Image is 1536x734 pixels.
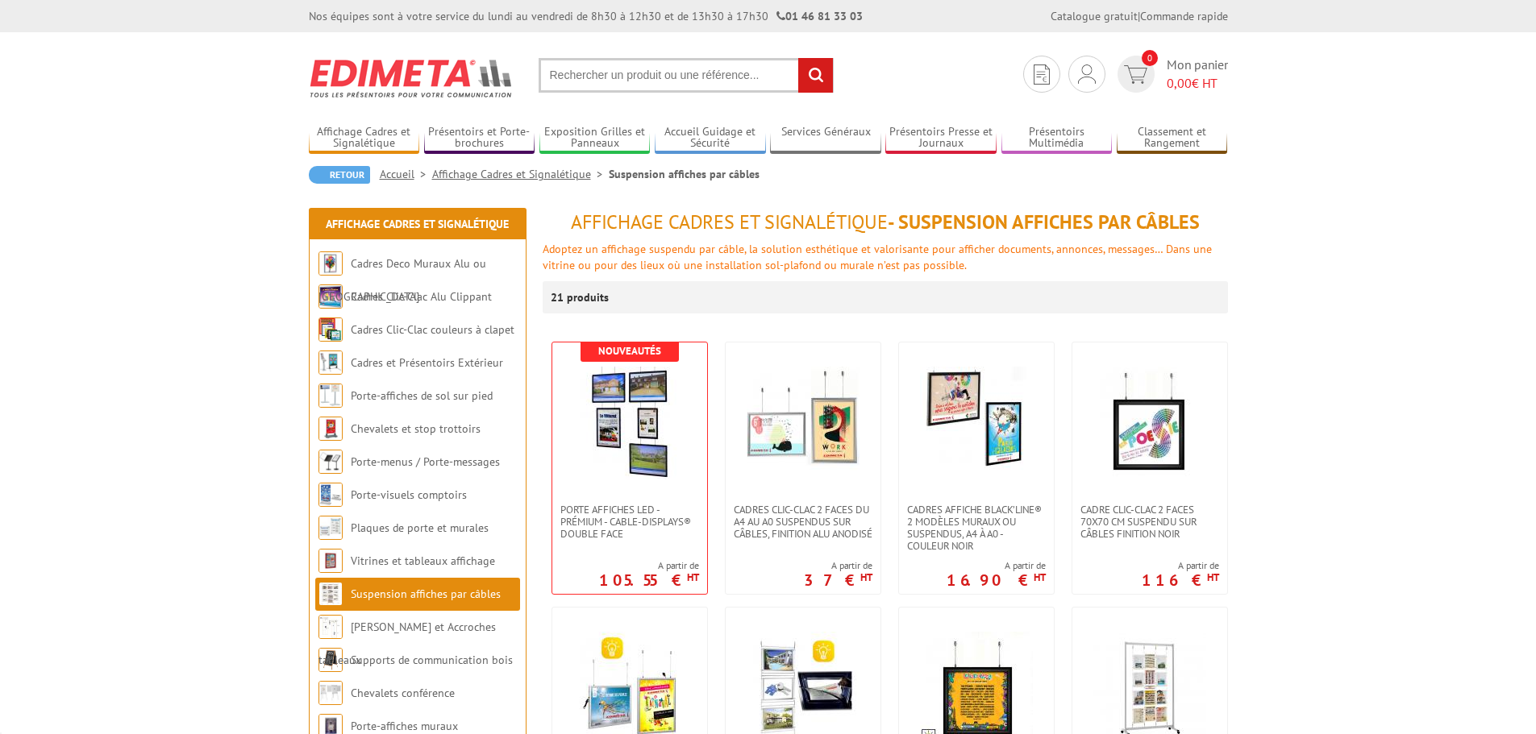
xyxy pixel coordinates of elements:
input: rechercher [798,58,833,93]
a: Commande rapide [1140,9,1228,23]
img: devis rapide [1124,65,1147,84]
a: Cadres Clic-Clac 2 faces du A4 au A0 suspendus sur câbles, finition alu anodisé [726,504,880,540]
a: Porte-visuels comptoirs [351,487,467,502]
img: Edimeta [309,48,514,108]
a: Supports de communication bois [351,653,513,667]
a: Suspension affiches par câbles [351,587,501,601]
span: Cadres Clic-Clac 2 faces du A4 au A0 suspendus sur câbles, finition alu anodisé [734,504,872,540]
a: Cadres Clic-Clac couleurs à clapet [351,322,514,337]
p: 37 € [804,575,872,585]
span: € HT [1167,74,1228,93]
a: Affichage Cadres et Signalétique [326,217,509,231]
img: Chevalets et stop trottoirs [318,417,343,441]
span: A partir de [1142,559,1219,572]
span: A partir de [804,559,872,572]
input: Rechercher un produit ou une référence... [539,58,834,93]
img: Vitrines et tableaux affichage [318,549,343,573]
a: Vitrines et tableaux affichage [351,554,495,568]
a: Plaques de porte et murales [351,520,489,535]
img: Plaques de porte et murales [318,516,343,540]
sup: HT [687,570,699,584]
span: A partir de [599,559,699,572]
a: Porte Affiches LED - Prémium - Cable-Displays® Double face [552,504,707,540]
a: Cadres Deco Muraux Alu ou [GEOGRAPHIC_DATA] [318,256,486,304]
sup: HT [1207,570,1219,584]
img: Cimaises et Accroches tableaux [318,615,343,639]
a: Services Généraux [770,125,881,151]
span: 0 [1142,50,1158,66]
a: Présentoirs Multimédia [1001,125,1113,151]
a: Cadres affiche Black’Line® 2 modèles muraux ou suspendus, A4 à A0 - couleur noir [899,504,1054,552]
img: Cadres et Présentoirs Extérieur [318,350,343,375]
p: 16.90 € [947,575,1046,585]
b: Nouveautés [598,344,661,358]
img: Cadres Clic-Clac 2 faces du A4 au A0 suspendus sur câbles, finition alu anodisé [747,367,860,479]
a: Présentoirs Presse et Journaux [885,125,997,151]
img: Porte Affiches LED - Prémium - Cable-Displays® Double face [573,367,686,479]
span: 0,00 [1167,75,1192,91]
strong: 01 46 81 33 03 [776,9,863,23]
a: Accueil [380,167,432,181]
span: Porte Affiches LED - Prémium - Cable-Displays® Double face [560,504,699,540]
p: 105.55 € [599,575,699,585]
span: Mon panier [1167,56,1228,93]
a: Cadre Clic-Clac 2 faces 70x70 cm suspendu sur câbles finition noir [1072,504,1227,540]
font: Adoptez un affichage suspendu par câble, la solution esthétique et valorisante pour afficher docu... [543,242,1212,272]
a: Porte-menus / Porte-messages [351,454,500,469]
a: Exposition Grilles et Panneaux [539,125,651,151]
li: Suspension affiches par câbles [609,166,760,182]
span: A partir de [947,559,1046,572]
span: Affichage Cadres et Signalétique [571,209,888,234]
img: Suspension affiches par câbles [318,582,343,606]
a: Cadres et Présentoirs Extérieur [351,355,503,370]
img: Cadres Clic-Clac couleurs à clapet [318,317,343,342]
sup: HT [1034,570,1046,584]
a: Présentoirs et Porte-brochures [424,125,535,151]
a: Chevalets conférence [351,686,455,700]
sup: HT [860,570,872,584]
img: Chevalets conférence [318,681,343,705]
a: Porte-affiches de sol sur pied [351,388,493,403]
a: Catalogue gratuit [1051,9,1138,23]
img: Cadre Clic-Clac 2 faces 70x70 cm suspendu sur câbles finition noir [1093,367,1206,479]
span: Cadre Clic-Clac 2 faces 70x70 cm suspendu sur câbles finition noir [1080,504,1219,540]
div: | [1051,8,1228,24]
a: devis rapide 0 Mon panier 0,00€ HT [1113,56,1228,93]
img: devis rapide [1078,64,1096,84]
a: Affichage Cadres et Signalétique [432,167,609,181]
a: [PERSON_NAME] et Accroches tableaux [318,620,496,667]
img: devis rapide [1034,64,1050,85]
a: Retour [309,166,370,184]
span: Cadres affiche Black’Line® 2 modèles muraux ou suspendus, A4 à A0 - couleur noir [907,504,1046,552]
a: Classement et Rangement [1117,125,1228,151]
div: Nos équipes sont à votre service du lundi au vendredi de 8h30 à 12h30 et de 13h30 à 17h30 [309,8,863,24]
a: Affichage Cadres et Signalétique [309,125,420,151]
p: 21 produits [551,281,611,313]
img: Porte-visuels comptoirs [318,483,343,507]
img: Cadres affiche Black’Line® 2 modèles muraux ou suspendus, A4 à A0 - couleur noir [920,367,1033,479]
a: Porte-affiches muraux [351,719,458,733]
h1: - Suspension affiches par câbles [543,212,1228,233]
p: 116 € [1142,575,1219,585]
img: Cadres Deco Muraux Alu ou Bois [318,251,343,276]
a: Accueil Guidage et Sécurité [655,125,766,151]
a: Cadres Clic-Clac Alu Clippant [351,289,492,304]
img: Porte-menus / Porte-messages [318,450,343,474]
img: Porte-affiches de sol sur pied [318,384,343,408]
a: Chevalets et stop trottoirs [351,421,481,436]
